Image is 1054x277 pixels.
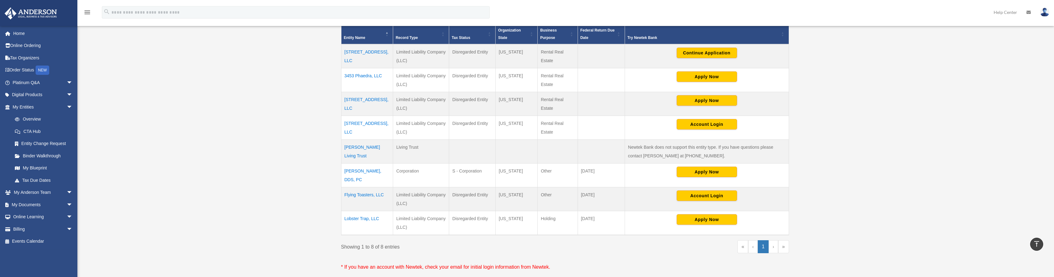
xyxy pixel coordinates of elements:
span: Record Type [396,36,418,40]
a: CTA Hub [9,125,79,138]
a: vertical_align_top [1030,238,1043,251]
td: Rental Real Estate [538,44,578,68]
td: Other [538,164,578,187]
td: Limited Liability Company (LLC) [393,211,449,235]
span: arrow_drop_down [67,89,79,101]
span: Federal Return Due Date [580,28,615,40]
a: My Anderson Teamarrow_drop_down [4,186,82,199]
a: Online Learningarrow_drop_down [4,211,82,223]
a: Online Ordering [4,40,82,52]
span: arrow_drop_down [67,101,79,113]
a: First [737,240,748,253]
td: [PERSON_NAME] Living Trust [341,140,393,164]
i: search [103,8,110,15]
a: My Blueprint [9,162,79,174]
a: Binder Walkthrough [9,150,79,162]
td: [DATE] [578,164,625,187]
button: Account Login [677,190,737,201]
td: Rental Real Estate [538,116,578,140]
td: [DATE] [578,187,625,211]
a: Billingarrow_drop_down [4,223,82,235]
a: Tax Due Dates [9,174,79,186]
th: Federal Return Due Date: Activate to sort [578,24,625,45]
td: [US_STATE] [496,211,538,235]
td: Flying Toasters, LLC [341,187,393,211]
th: Try Newtek Bank : Activate to sort [625,24,789,45]
img: Anderson Advisors Platinum Portal [3,7,59,19]
button: Apply Now [677,214,737,225]
span: Entity Name [344,36,365,40]
span: Organization State [498,28,521,40]
td: [PERSON_NAME], DDS, PC [341,164,393,187]
a: Tax Organizers [4,52,82,64]
td: Living Trust [393,140,449,164]
td: [STREET_ADDRESS], LLC [341,92,393,116]
span: arrow_drop_down [67,186,79,199]
p: * If you have an account with Newtek, check your email for initial login information from Newtek. [341,263,789,271]
td: Disregarded Entity [449,68,496,92]
a: Account Login [677,121,737,126]
td: [DATE] [578,211,625,235]
td: Rental Real Estate [538,92,578,116]
a: Home [4,27,82,40]
th: Organization State: Activate to sort [496,24,538,45]
td: Holding [538,211,578,235]
img: User Pic [1040,8,1049,17]
td: Other [538,187,578,211]
a: Overview [9,113,76,126]
td: [US_STATE] [496,187,538,211]
td: [US_STATE] [496,92,538,116]
td: Limited Liability Company (LLC) [393,44,449,68]
a: Platinum Q&Aarrow_drop_down [4,76,82,89]
span: arrow_drop_down [67,76,79,89]
th: Entity Name: Activate to invert sorting [341,24,393,45]
td: 3453 Phaedra, LLC [341,68,393,92]
th: Record Type: Activate to sort [393,24,449,45]
td: Corporation [393,164,449,187]
td: [US_STATE] [496,68,538,92]
td: Disregarded Entity [449,116,496,140]
td: Disregarded Entity [449,92,496,116]
td: Disregarded Entity [449,211,496,235]
span: arrow_drop_down [67,211,79,224]
a: Order StatusNEW [4,64,82,77]
a: 1 [758,240,769,253]
span: Business Purpose [540,28,557,40]
button: Apply Now [677,71,737,82]
td: [US_STATE] [496,116,538,140]
td: Limited Liability Company (LLC) [393,68,449,92]
td: [US_STATE] [496,44,538,68]
div: NEW [36,66,49,75]
button: Continue Application [677,48,737,58]
a: My Entitiesarrow_drop_down [4,101,79,113]
td: Rental Real Estate [538,68,578,92]
td: Limited Liability Company (LLC) [393,116,449,140]
a: Next [769,240,778,253]
button: Apply Now [677,167,737,177]
a: Entity Change Request [9,138,79,150]
div: Showing 1 to 8 of 8 entries [341,240,561,251]
td: Newtek Bank does not support this entity type. If you have questions please contact [PERSON_NAME]... [625,140,789,164]
a: Previous [748,240,758,253]
td: Lobster Trap, LLC [341,211,393,235]
span: arrow_drop_down [67,198,79,211]
button: Account Login [677,119,737,130]
a: Digital Productsarrow_drop_down [4,89,82,101]
th: Tax Status: Activate to sort [449,24,496,45]
span: Tax Status [452,36,470,40]
a: My Documentsarrow_drop_down [4,198,82,211]
div: Try Newtek Bank [627,34,779,41]
td: S - Corporation [449,164,496,187]
span: arrow_drop_down [67,223,79,236]
th: Business Purpose: Activate to sort [538,24,578,45]
td: Disregarded Entity [449,187,496,211]
i: menu [84,9,91,16]
a: Events Calendar [4,235,82,248]
i: vertical_align_top [1033,240,1040,248]
td: [STREET_ADDRESS], LLC [341,116,393,140]
a: Last [778,240,789,253]
td: [US_STATE] [496,164,538,187]
td: Disregarded Entity [449,44,496,68]
a: Account Login [677,193,737,198]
